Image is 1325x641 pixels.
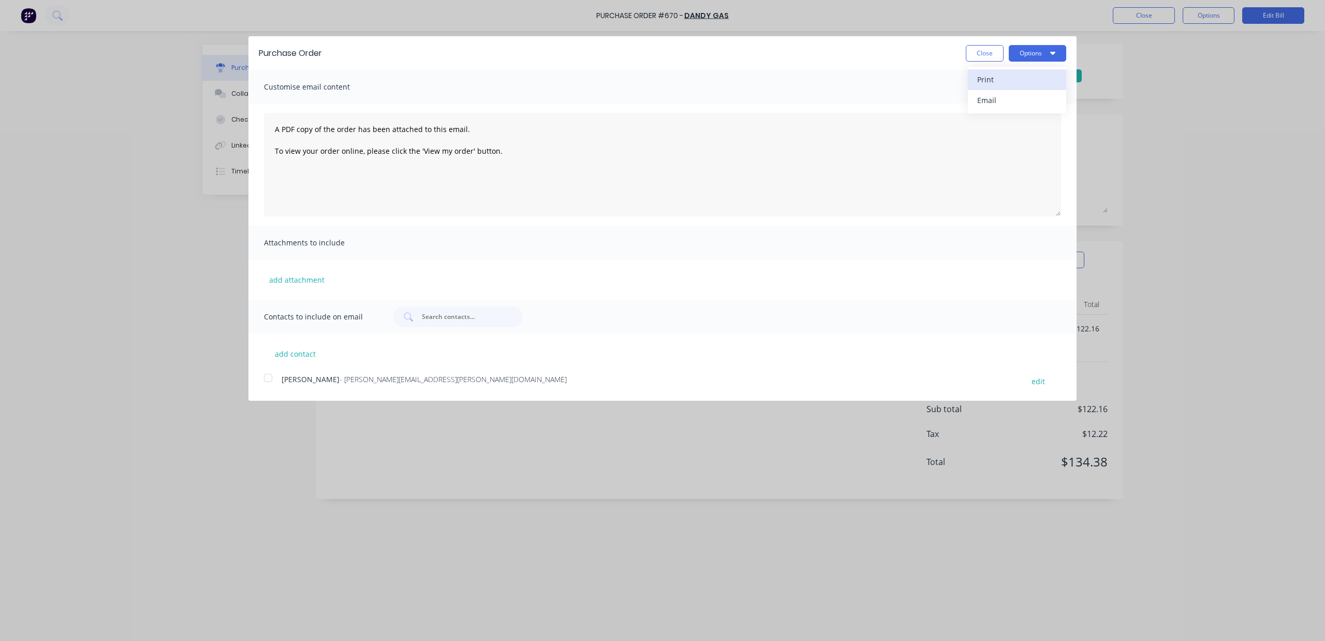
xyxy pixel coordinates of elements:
div: Purchase Order [259,47,322,60]
button: Options [1009,45,1066,62]
span: Contacts to include on email [264,310,378,324]
button: Print [968,69,1066,90]
span: [PERSON_NAME] [282,374,340,384]
button: edit [1025,374,1051,388]
div: Print [977,72,1057,87]
button: Email [968,90,1066,111]
span: Attachments to include [264,236,378,250]
span: - [PERSON_NAME][EMAIL_ADDRESS][PERSON_NAME][DOMAIN_NAME] [340,374,567,384]
button: add attachment [264,272,330,287]
span: Customise email content [264,80,378,94]
div: Email [977,93,1057,108]
button: Close [966,45,1004,62]
input: Search contacts... [421,312,507,322]
button: add contact [264,346,326,361]
textarea: A PDF copy of the order has been attached to this email. To view your order online, please click ... [264,113,1061,216]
